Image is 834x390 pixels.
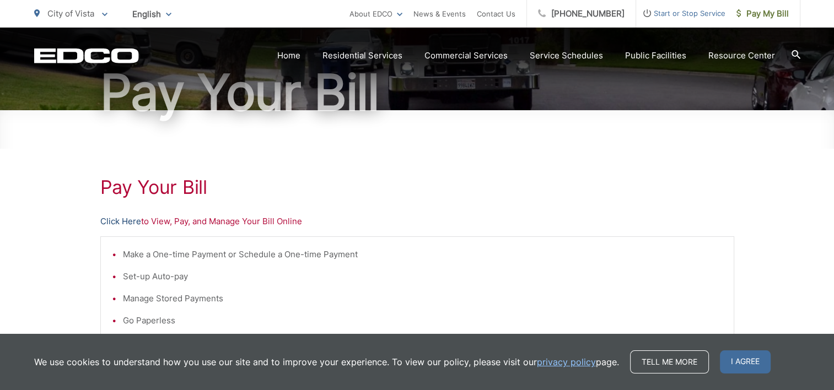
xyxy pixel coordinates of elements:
[124,4,180,24] span: English
[47,8,94,19] span: City of Vista
[123,314,723,327] li: Go Paperless
[322,49,402,62] a: Residential Services
[413,7,466,20] a: News & Events
[477,7,515,20] a: Contact Us
[123,292,723,305] li: Manage Stored Payments
[349,7,402,20] a: About EDCO
[708,49,775,62] a: Resource Center
[277,49,300,62] a: Home
[123,270,723,283] li: Set-up Auto-pay
[100,176,734,198] h1: Pay Your Bill
[424,49,508,62] a: Commercial Services
[100,215,734,228] p: to View, Pay, and Manage Your Bill Online
[530,49,603,62] a: Service Schedules
[34,355,619,369] p: We use cookies to understand how you use our site and to improve your experience. To view our pol...
[34,65,800,120] h1: Pay Your Bill
[123,248,723,261] li: Make a One-time Payment or Schedule a One-time Payment
[34,48,139,63] a: EDCD logo. Return to the homepage.
[736,7,789,20] span: Pay My Bill
[100,215,141,228] a: Click Here
[537,355,596,369] a: privacy policy
[625,49,686,62] a: Public Facilities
